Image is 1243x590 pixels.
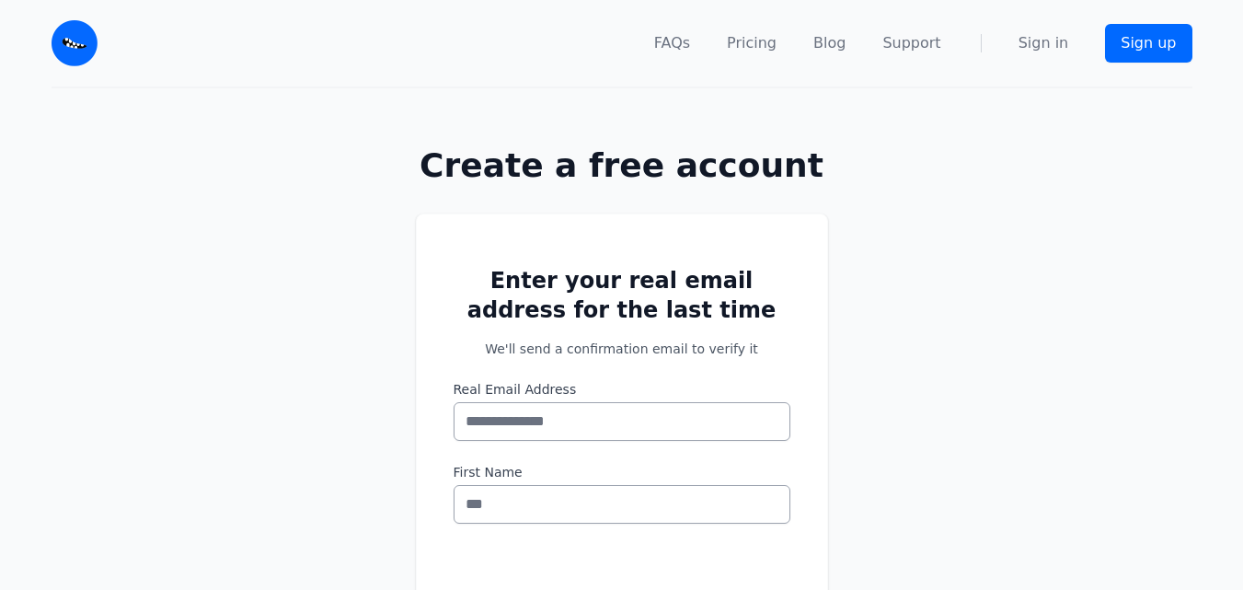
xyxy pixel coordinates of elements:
[727,32,777,54] a: Pricing
[1019,32,1069,54] a: Sign in
[1105,24,1191,63] a: Sign up
[454,340,790,358] p: We'll send a confirmation email to verify it
[882,32,940,54] a: Support
[454,266,790,325] h2: Enter your real email address for the last time
[813,32,846,54] a: Blog
[654,32,690,54] a: FAQs
[454,380,790,399] label: Real Email Address
[454,463,790,481] label: First Name
[52,20,98,66] img: Email Monster
[357,147,887,184] h1: Create a free account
